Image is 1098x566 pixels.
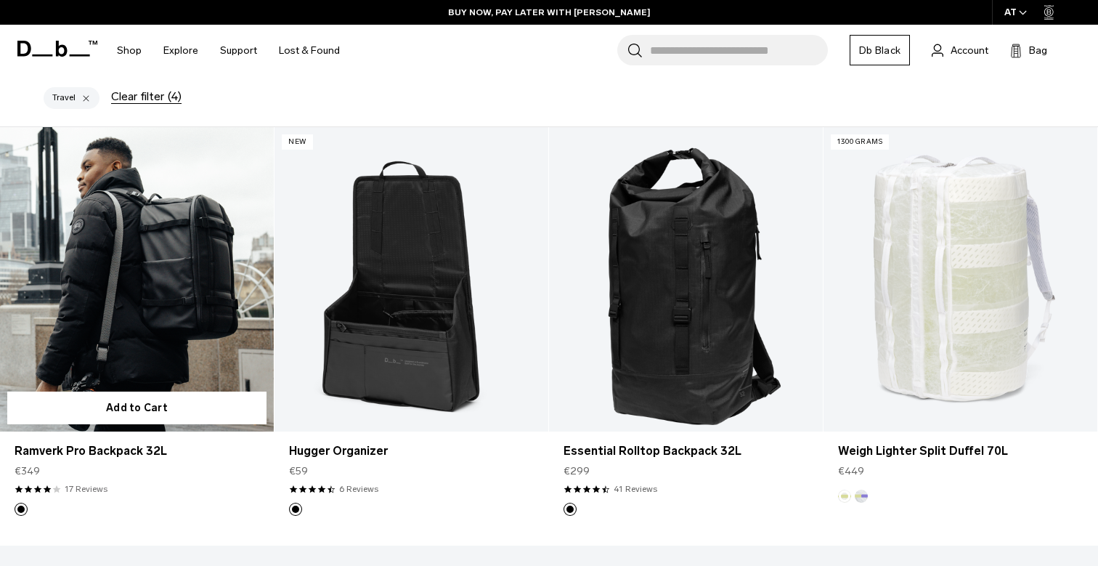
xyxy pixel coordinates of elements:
[289,442,534,460] a: Hugger Organizer
[1029,43,1047,58] span: Bag
[1010,41,1047,59] button: Bag
[850,35,910,65] a: Db Black
[448,6,651,19] a: BUY NOW, PAY LATER WITH [PERSON_NAME]
[564,464,590,479] span: €299
[220,25,257,76] a: Support
[838,442,1083,460] a: Weigh Lighter Split Duffel 70L
[564,503,577,516] button: Black Out
[838,464,864,479] span: €449
[282,134,313,150] p: New
[163,25,198,76] a: Explore
[279,25,340,76] a: Lost & Found
[15,503,28,516] button: Black Out
[339,482,378,496] a: 6 reviews
[289,503,302,516] button: Black Out
[831,134,889,150] p: 1300 grams
[289,464,308,479] span: €59
[614,482,657,496] a: 41 reviews
[44,87,99,109] button: Travel
[7,392,267,424] button: Add to Cart
[823,127,1097,432] a: Weigh Lighter Split Duffel 70L
[15,464,40,479] span: €349
[117,25,142,76] a: Shop
[111,90,182,103] button: Clear filter(4)
[106,25,351,76] nav: Main Navigation
[15,442,259,460] a: Ramverk Pro Backpack 32L
[549,127,823,432] a: Essential Rolltop Backpack 32L
[168,90,182,103] span: (4)
[932,41,988,59] a: Account
[65,482,107,496] a: 17 reviews
[838,490,851,503] button: Diffusion
[564,442,808,460] a: Essential Rolltop Backpack 32L
[274,127,548,432] a: Hugger Organizer
[855,490,868,503] button: Aurora
[951,43,988,58] span: Account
